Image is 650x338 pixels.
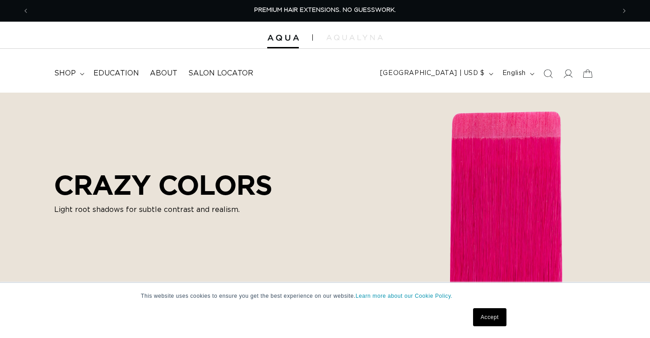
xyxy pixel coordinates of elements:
a: Salon Locator [183,63,259,84]
span: [GEOGRAPHIC_DATA] | USD $ [380,69,485,78]
button: English [497,65,538,82]
img: aqualyna.com [326,35,383,40]
button: [GEOGRAPHIC_DATA] | USD $ [375,65,497,82]
span: Salon Locator [188,69,253,78]
a: Education [88,63,144,84]
span: PREMIUM HAIR EXTENSIONS. NO GUESSWORK. [254,7,396,13]
button: Next announcement [614,2,634,19]
a: Learn more about our Cookie Policy. [356,293,453,299]
span: Education [93,69,139,78]
summary: shop [49,63,88,84]
span: About [150,69,177,78]
button: Previous announcement [16,2,36,19]
h2: CRAZY COLORS [54,169,272,201]
p: This website uses cookies to ensure you get the best experience on our website. [141,292,509,300]
a: Accept [473,308,506,326]
summary: Search [538,64,558,84]
p: Light root shadows for subtle contrast and realism. [54,204,272,215]
span: shop [54,69,76,78]
img: Aqua Hair Extensions [267,35,299,41]
a: About [144,63,183,84]
span: English [502,69,526,78]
